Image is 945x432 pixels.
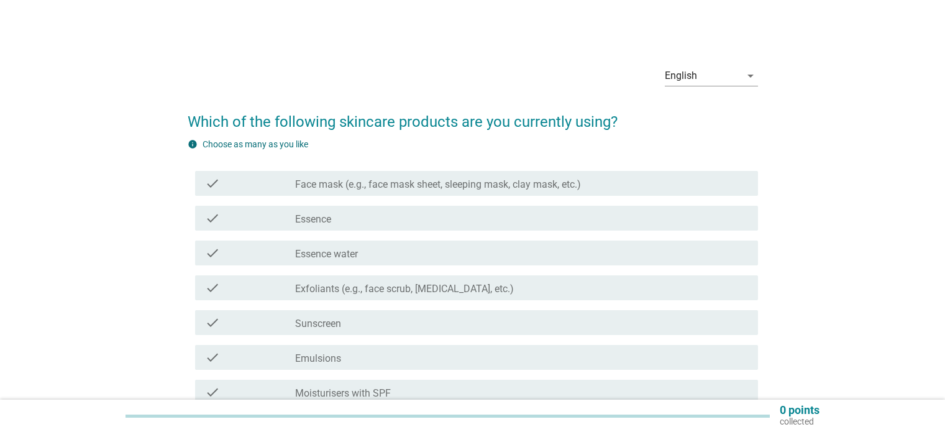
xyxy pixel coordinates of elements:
i: info [188,139,198,149]
i: check [205,246,220,260]
label: Essence [295,213,331,226]
i: check [205,176,220,191]
label: Choose as many as you like [203,139,308,149]
p: 0 points [780,405,819,416]
div: English [665,70,697,81]
i: arrow_drop_down [743,68,758,83]
i: check [205,211,220,226]
i: check [205,315,220,330]
i: check [205,280,220,295]
i: check [205,385,220,400]
i: check [205,350,220,365]
label: Moisturisers with SPF [295,387,391,400]
label: Emulsions [295,352,341,365]
h2: Which of the following skincare products are you currently using? [188,98,758,133]
label: Sunscreen [295,318,341,330]
label: Essence water [295,248,358,260]
label: Exfoliants (e.g., face scrub, [MEDICAL_DATA], etc.) [295,283,514,295]
label: Face mask (e.g., face mask sheet, sleeping mask, clay mask, etc.) [295,178,581,191]
p: collected [780,416,819,427]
